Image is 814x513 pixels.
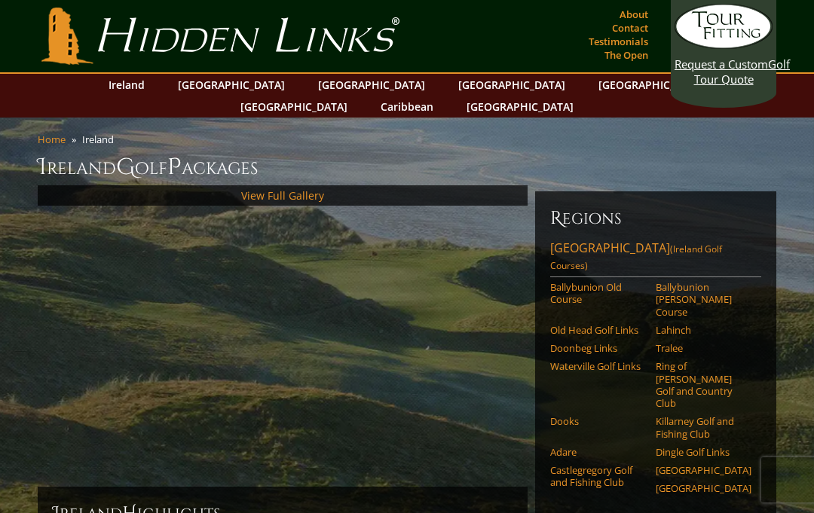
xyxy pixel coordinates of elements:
[550,324,646,336] a: Old Head Golf Links
[656,360,751,409] a: Ring of [PERSON_NAME] Golf and Country Club
[656,281,751,318] a: Ballybunion [PERSON_NAME] Course
[170,74,292,96] a: [GEOGRAPHIC_DATA]
[608,17,652,38] a: Contact
[550,342,646,354] a: Doonbeg Links
[451,74,573,96] a: [GEOGRAPHIC_DATA]
[656,446,751,458] a: Dingle Golf Links
[656,482,751,494] a: [GEOGRAPHIC_DATA]
[601,44,652,66] a: The Open
[675,56,768,72] span: Request a Custom
[82,133,120,146] li: Ireland
[311,74,433,96] a: [GEOGRAPHIC_DATA]
[550,360,646,372] a: Waterville Golf Links
[550,415,646,427] a: Dooks
[656,342,751,354] a: Tralee
[591,74,713,96] a: [GEOGRAPHIC_DATA]
[373,96,441,118] a: Caribbean
[675,4,773,87] a: Request a CustomGolf Tour Quote
[550,240,761,277] a: [GEOGRAPHIC_DATA](Ireland Golf Courses)
[167,152,182,182] span: P
[550,281,646,306] a: Ballybunion Old Course
[38,152,776,182] h1: Ireland olf ackages
[459,96,581,118] a: [GEOGRAPHIC_DATA]
[233,96,355,118] a: [GEOGRAPHIC_DATA]
[585,31,652,52] a: Testimonials
[116,152,135,182] span: G
[550,446,646,458] a: Adare
[656,464,751,476] a: [GEOGRAPHIC_DATA]
[616,4,652,25] a: About
[550,464,646,489] a: Castlegregory Golf and Fishing Club
[241,188,324,203] a: View Full Gallery
[656,324,751,336] a: Lahinch
[38,133,66,146] a: Home
[550,206,761,231] h6: Regions
[656,415,751,440] a: Killarney Golf and Fishing Club
[101,74,152,96] a: Ireland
